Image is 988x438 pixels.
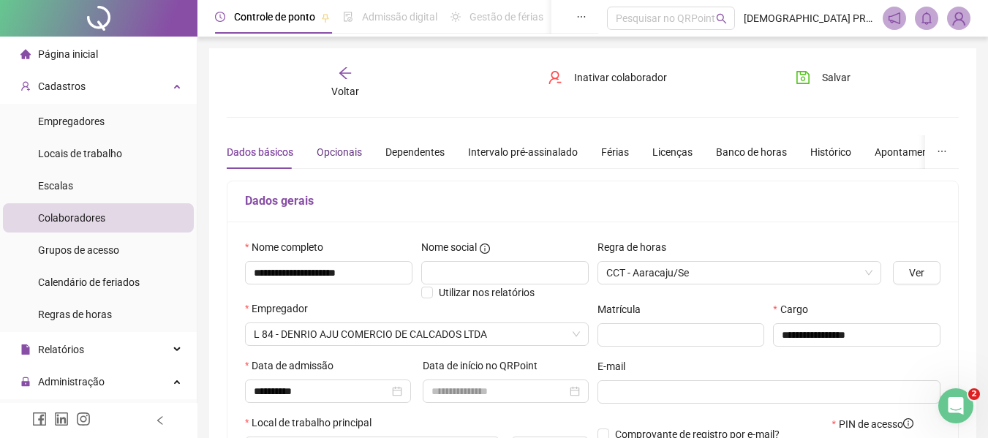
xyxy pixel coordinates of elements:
[548,70,562,85] span: user-delete
[343,12,353,22] span: file-done
[948,7,970,29] img: 92426
[20,344,31,355] span: file
[597,301,650,317] label: Matrícula
[245,415,381,431] label: Local de trabalho principal
[245,358,343,374] label: Data de admissão
[38,212,105,224] span: Colaboradores
[903,418,913,428] span: info-circle
[38,180,73,192] span: Escalas
[38,244,119,256] span: Grupos de acesso
[76,412,91,426] span: instagram
[234,11,315,23] span: Controle de ponto
[38,376,105,388] span: Administração
[537,66,678,89] button: Inativar colaborador
[215,12,225,22] span: clock-circle
[938,388,973,423] iframe: Intercom live chat
[875,144,943,160] div: Apontamentos
[893,261,940,284] button: Ver
[331,86,359,97] span: Voltar
[20,81,31,91] span: user-add
[601,144,629,160] div: Férias
[321,13,330,22] span: pushpin
[20,49,31,59] span: home
[597,239,676,255] label: Regra de horas
[470,11,543,23] span: Gestão de férias
[796,70,810,85] span: save
[155,415,165,426] span: left
[245,239,333,255] label: Nome completo
[937,146,947,156] span: ellipsis
[338,66,352,80] span: arrow-left
[254,323,580,345] span: DENRIO AJU COMERCIO DE CALCADOS LTDA
[574,69,667,86] span: Inativar colaborador
[439,287,535,298] span: Utilizar nos relatórios
[32,412,47,426] span: facebook
[362,11,437,23] span: Admissão digital
[317,144,362,160] div: Opcionais
[606,262,873,284] span: CCT - Aaracaju/Se
[38,309,112,320] span: Regras de horas
[421,239,477,255] span: Nome social
[909,265,924,281] span: Ver
[576,12,587,22] span: ellipsis
[920,12,933,25] span: bell
[652,144,693,160] div: Licenças
[888,12,901,25] span: notification
[773,301,817,317] label: Cargo
[597,358,635,374] label: E-mail
[839,416,913,432] span: PIN de acesso
[925,135,959,169] button: ellipsis
[423,358,547,374] label: Data de início no QRPoint
[785,66,861,89] button: Salvar
[227,144,293,160] div: Dados básicos
[480,243,490,254] span: info-circle
[54,412,69,426] span: linkedin
[968,388,980,400] span: 2
[245,192,940,210] h5: Dados gerais
[38,276,140,288] span: Calendário de feriados
[744,10,874,26] span: [DEMOGRAPHIC_DATA] PRATA - DMZ ADMINISTRADORA
[822,69,851,86] span: Salvar
[385,144,445,160] div: Dependentes
[450,12,461,22] span: sun
[38,344,84,355] span: Relatórios
[38,116,105,127] span: Empregadores
[716,144,787,160] div: Banco de horas
[245,301,317,317] label: Empregador
[716,13,727,24] span: search
[20,377,31,387] span: lock
[38,48,98,60] span: Página inicial
[38,148,122,159] span: Locais de trabalho
[468,144,578,160] div: Intervalo pré-assinalado
[810,144,851,160] div: Histórico
[38,80,86,92] span: Cadastros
